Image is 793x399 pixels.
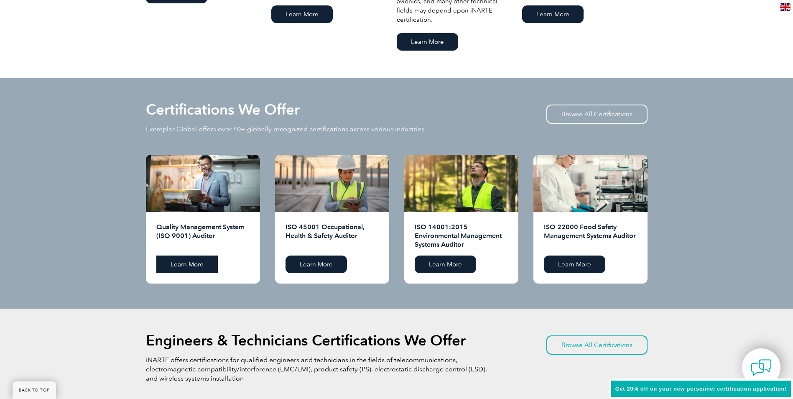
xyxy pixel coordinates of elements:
[544,256,605,273] a: Learn More
[146,103,300,116] h2: Certifications We Offer
[286,256,347,273] a: Learn More
[397,33,458,51] a: Learn More
[146,334,466,347] h2: Engineers & Technicians Certifications We Offer
[286,223,379,249] h2: ISO 45001 Occupational, Health & Safety Auditor
[13,381,56,399] a: BACK TO TOP
[156,223,250,249] h2: Quality Management System (ISO 9001) Auditor
[415,256,476,273] a: Learn More
[780,3,790,11] img: en
[415,223,508,249] h2: ISO 14001:2015 Environmental Management Systems Auditor
[156,256,218,273] a: Learn More
[271,5,333,23] a: Learn More
[146,356,489,383] p: iNARTE offers certifications for qualified engineers and technicians in the fields of telecommuni...
[546,335,648,355] a: Browse All Certifications
[615,386,787,392] span: Get 20% off on your new personnel certification application!
[751,357,772,378] img: contact-chat.png
[146,125,424,134] p: Exemplar Global offers over 40+ globally recognized certifications across various industries
[546,105,648,124] a: Browse All Certifications
[522,5,584,23] a: Learn More
[544,223,637,249] h2: ISO 22000 Food Safety Management Systems Auditor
